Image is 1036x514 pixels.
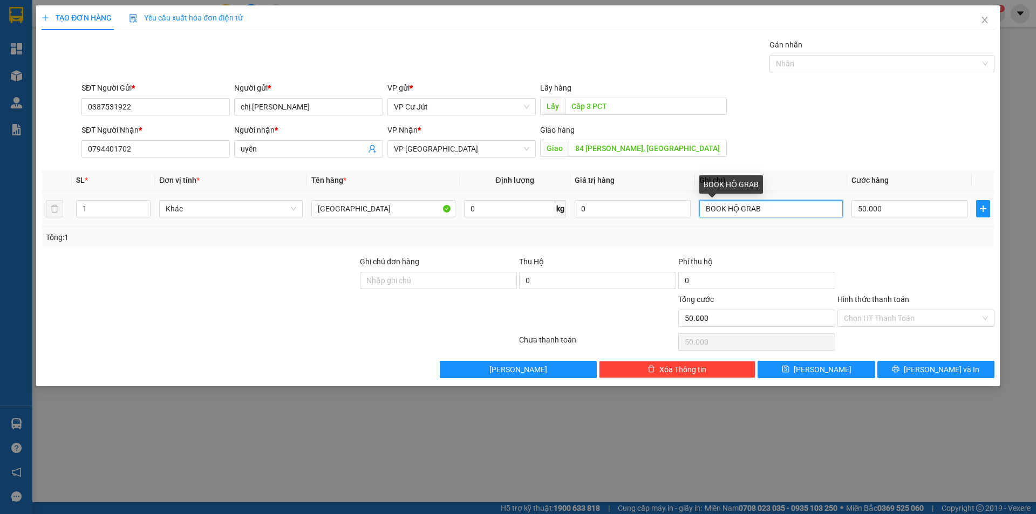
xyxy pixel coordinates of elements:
span: [PERSON_NAME] [489,364,547,375]
span: save [782,365,789,374]
label: Hình thức thanh toán [837,295,909,304]
span: Yêu cầu xuất hóa đơn điện tử [129,13,243,22]
img: icon [129,14,138,23]
span: Đơn vị tính [159,176,200,184]
span: kg [555,200,566,217]
label: Ghi chú đơn hàng [360,257,419,266]
span: close [980,16,989,24]
input: Ghi chú đơn hàng [360,272,517,289]
input: Dọc đường [569,140,727,157]
button: plus [976,200,990,217]
input: Ghi Chú [699,200,843,217]
div: Người nhận [234,124,383,136]
div: VP gửi [387,82,536,94]
button: Close [970,5,1000,36]
span: [PERSON_NAME] [794,364,851,375]
span: plus [977,204,990,213]
span: Định lượng [496,176,534,184]
span: Tổng cước [678,295,714,304]
span: Thu Hộ [519,257,544,266]
div: Phí thu hộ [678,256,835,272]
div: Chưa thanh toán [518,334,677,353]
span: Cước hàng [851,176,889,184]
input: Dọc đường [565,98,727,115]
label: Gán nhãn [769,40,802,49]
span: delete [647,365,655,374]
div: Người gửi [234,82,383,94]
th: Ghi chú [695,170,847,191]
input: 0 [575,200,691,217]
span: Lấy hàng [540,84,571,92]
span: Giá trị hàng [575,176,615,184]
div: SĐT Người Nhận [81,124,230,136]
span: user-add [368,145,377,153]
div: BOOK HỘ GRAB [699,175,763,194]
div: Tổng: 1 [46,231,400,243]
span: SL [76,176,85,184]
span: Giao hàng [540,126,575,134]
span: Xóa Thông tin [659,364,706,375]
div: SĐT Người Gửi [81,82,230,94]
span: Giao [540,140,569,157]
span: TẠO ĐƠN HÀNG [42,13,112,22]
button: [PERSON_NAME] [440,361,597,378]
span: Khác [166,201,296,217]
span: VP Sài Gòn [394,141,529,157]
input: VD: Bàn, Ghế [311,200,455,217]
button: delete [46,200,63,217]
button: printer[PERSON_NAME] và In [877,361,994,378]
span: VP Cư Jút [394,99,529,115]
span: plus [42,14,49,22]
span: VP Nhận [387,126,418,134]
span: [PERSON_NAME] và In [904,364,979,375]
button: save[PERSON_NAME] [758,361,875,378]
span: printer [892,365,899,374]
span: Tên hàng [311,176,346,184]
button: deleteXóa Thông tin [599,361,756,378]
span: Lấy [540,98,565,115]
